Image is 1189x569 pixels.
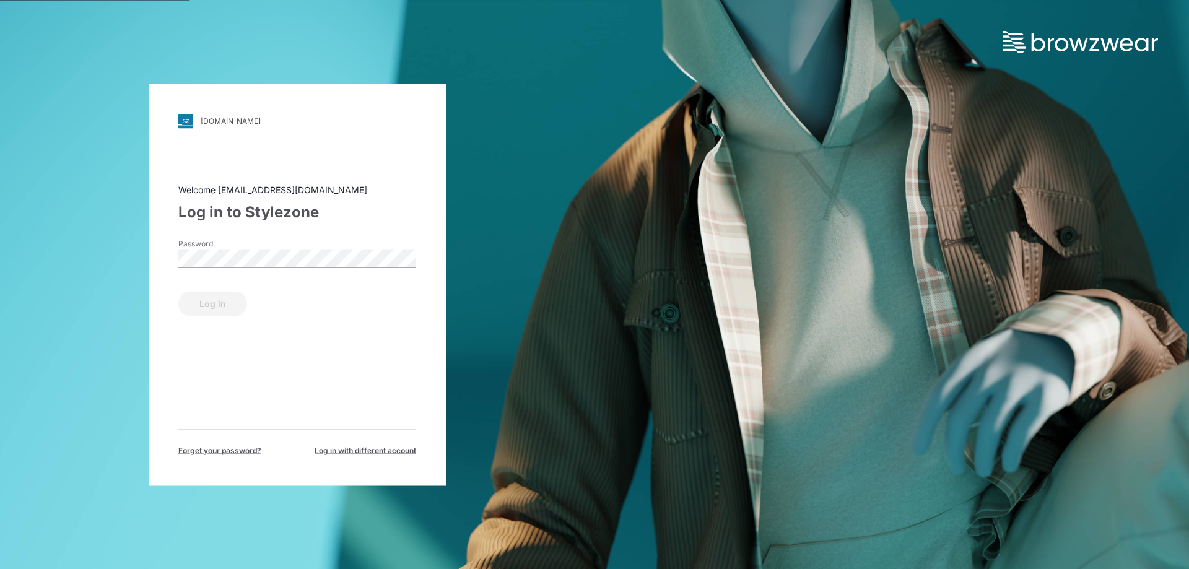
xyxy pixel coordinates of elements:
img: browzwear-logo.73288ffb.svg [1003,31,1158,53]
div: Log in to Stylezone [178,201,416,223]
div: Welcome [EMAIL_ADDRESS][DOMAIN_NAME] [178,183,416,196]
div: [DOMAIN_NAME] [201,116,261,126]
label: Password [178,238,265,249]
a: [DOMAIN_NAME] [178,113,416,128]
span: Forget your password? [178,445,261,456]
span: Log in with different account [315,445,416,456]
img: svg+xml;base64,PHN2ZyB3aWR0aD0iMjgiIGhlaWdodD0iMjgiIHZpZXdCb3g9IjAgMCAyOCAyOCIgZmlsbD0ibm9uZSIgeG... [178,113,193,128]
